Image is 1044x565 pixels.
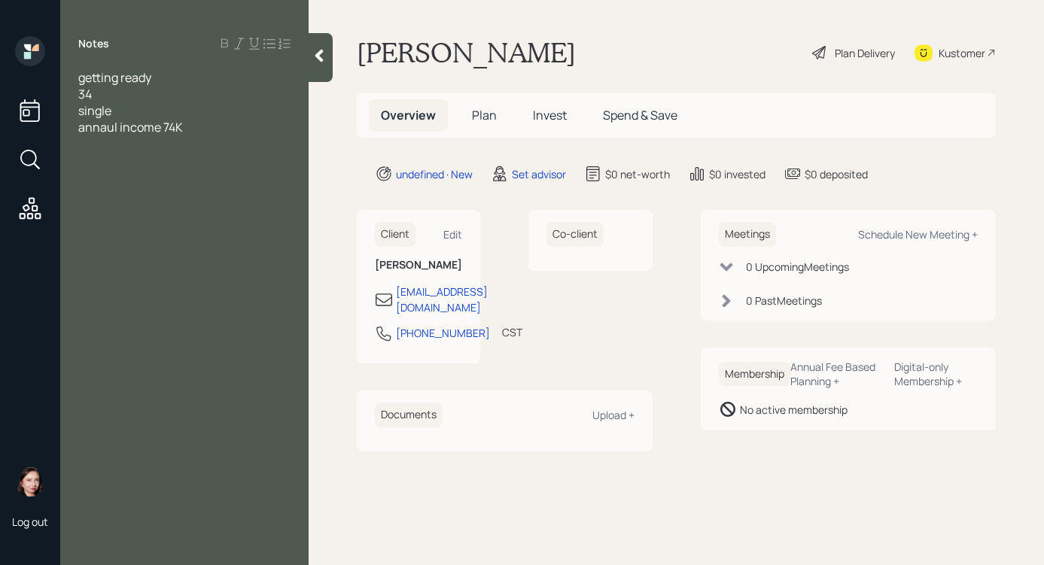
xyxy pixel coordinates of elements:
[740,402,848,418] div: No active membership
[375,259,462,272] h6: [PERSON_NAME]
[78,69,151,86] span: getting ready
[719,222,776,247] h6: Meetings
[805,166,868,182] div: $0 deposited
[78,36,109,51] label: Notes
[592,408,635,422] div: Upload +
[894,360,978,388] div: Digital-only Membership +
[78,119,183,135] span: annaul income 74K
[603,107,677,123] span: Spend & Save
[78,102,111,119] span: single
[546,222,604,247] h6: Co-client
[835,45,895,61] div: Plan Delivery
[746,259,849,275] div: 0 Upcoming Meeting s
[709,166,765,182] div: $0 invested
[939,45,985,61] div: Kustomer
[858,227,978,241] div: Schedule New Meeting +
[719,362,790,387] h6: Membership
[396,166,473,182] div: undefined · New
[381,107,436,123] span: Overview
[533,107,567,123] span: Invest
[15,466,45,497] img: aleksandra-headshot.png
[472,107,497,123] span: Plan
[357,36,576,69] h1: [PERSON_NAME]
[746,293,822,308] div: 0 Past Meeting s
[502,324,522,340] div: CST
[12,515,48,529] div: Log out
[375,222,415,247] h6: Client
[396,325,490,341] div: [PHONE_NUMBER]
[375,402,443,427] h6: Documents
[78,86,92,102] span: 34
[396,284,488,315] div: [EMAIL_ADDRESS][DOMAIN_NAME]
[443,227,462,241] div: Edit
[790,360,882,388] div: Annual Fee Based Planning +
[605,166,670,182] div: $0 net-worth
[512,166,566,182] div: Set advisor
